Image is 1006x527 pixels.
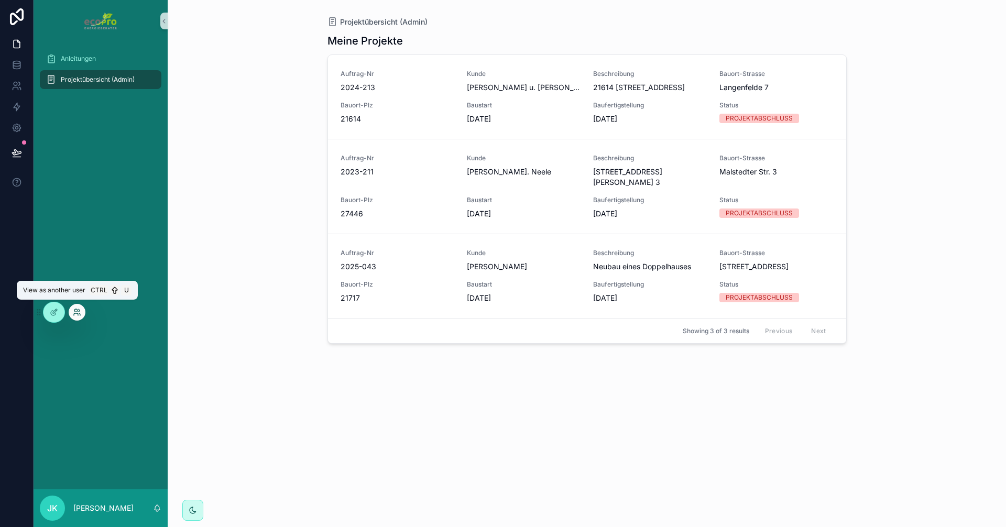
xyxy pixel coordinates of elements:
span: Kunde [467,249,581,257]
div: PROJEKTABSCHLUSS [726,293,793,302]
span: Neubau eines Doppelhauses [593,261,707,272]
span: [DATE] [593,208,707,219]
span: Auftrag-Nr [341,249,454,257]
span: Bauort-Strasse [719,70,833,78]
span: Baufertigstellung [593,280,707,289]
span: 27446 [341,208,454,219]
a: Auftrag-Nr2024-213Kunde[PERSON_NAME] u. [PERSON_NAME]Beschreibung21614 [STREET_ADDRESS]Bauort-Str... [328,55,846,139]
div: scrollable content [34,42,168,103]
span: Malstedter Str. 3 [719,167,833,177]
span: Kunde [467,70,581,78]
span: Beschreibung [593,70,707,78]
span: Bauort-Strasse [719,249,833,257]
a: Projektübersicht (Admin) [40,70,161,89]
span: 2023-211 [341,167,454,177]
span: [DATE] [593,293,707,303]
span: Baustart [467,196,581,204]
span: [DATE] [467,114,581,124]
span: Status [719,101,833,109]
span: Bauort-Plz [341,280,454,289]
a: Auftrag-Nr2023-211Kunde[PERSON_NAME]. NeeleBeschreibung[STREET_ADDRESS][PERSON_NAME] 3Bauort-Stra... [328,139,846,234]
img: App logo [84,13,116,29]
span: Status [719,196,833,204]
span: [DATE] [467,293,581,303]
span: Bauort-Plz [341,196,454,204]
span: View as another user [23,286,85,294]
span: [PERSON_NAME] [467,261,527,272]
span: Bauort-Strasse [719,154,833,162]
span: 21614 [341,114,454,124]
span: [DATE] [593,114,707,124]
span: Bauort-Plz [341,101,454,109]
span: Beschreibung [593,249,707,257]
span: [STREET_ADDRESS] [719,261,833,272]
span: 21717 [341,293,454,303]
span: Beschreibung [593,154,707,162]
span: [STREET_ADDRESS][PERSON_NAME] 3 [593,167,707,188]
p: [PERSON_NAME] [73,503,134,513]
span: Auftrag-Nr [341,154,454,162]
span: Baustart [467,280,581,289]
span: Baufertigstellung [593,101,707,109]
a: Projektübersicht (Admin) [327,17,428,27]
span: [DATE] [467,208,581,219]
h1: Meine Projekte [327,34,403,48]
a: Anleitungen [40,49,161,68]
span: Ctrl [90,285,108,295]
span: Baustart [467,101,581,109]
a: Auftrag-Nr2025-043Kunde[PERSON_NAME]BeschreibungNeubau eines DoppelhausesBauort-Strasse[STREET_AD... [328,234,846,318]
span: Langenfelde 7 [719,82,833,93]
div: PROJEKTABSCHLUSS [726,114,793,123]
span: [PERSON_NAME]. Neele [467,167,551,177]
span: 2024-213 [341,82,454,93]
span: 2025-043 [341,261,454,272]
span: [PERSON_NAME] u. [PERSON_NAME] [467,82,581,93]
span: Baufertigstellung [593,196,707,204]
span: Anleitungen [61,54,96,63]
span: U [122,286,130,294]
span: 21614 [STREET_ADDRESS] [593,82,707,93]
span: Status [719,280,833,289]
span: Kunde [467,154,581,162]
span: Auftrag-Nr [341,70,454,78]
span: JK [47,502,58,514]
span: Showing 3 of 3 results [683,327,749,335]
span: Projektübersicht (Admin) [340,17,428,27]
span: Projektübersicht (Admin) [61,75,135,84]
div: PROJEKTABSCHLUSS [726,208,793,218]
